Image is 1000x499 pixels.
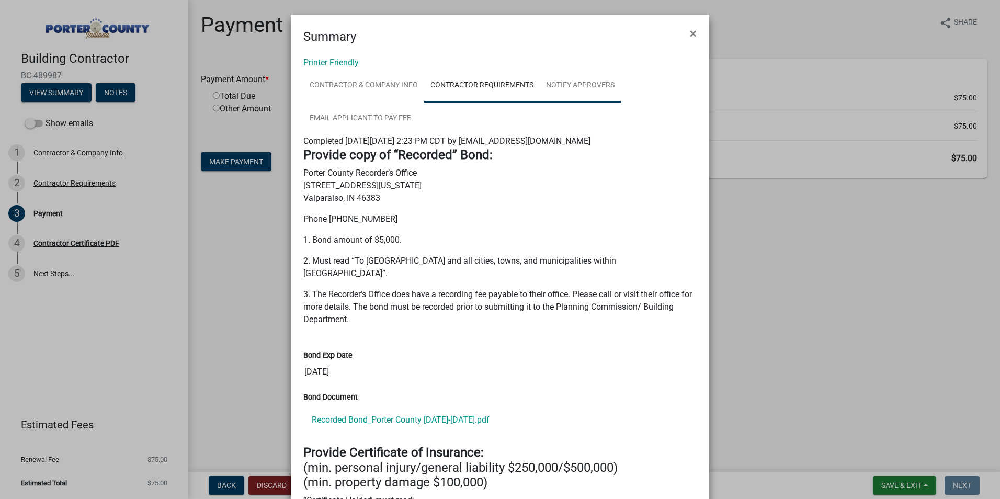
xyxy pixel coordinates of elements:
[303,58,359,67] a: Printer Friendly
[303,407,697,433] a: Recorded Bond_Porter County [DATE]-[DATE].pdf
[540,69,621,103] a: Notify Approvers
[303,352,353,359] label: Bond Exp Date
[303,148,493,162] strong: Provide copy of “Recorded” Bond:
[303,27,356,46] h4: Summary
[303,445,484,460] strong: Provide Certificate of Insurance:
[681,19,705,48] button: Close
[303,288,697,326] p: 3. The Recorder’s Office does have a recording fee payable to their office. Please call or visit ...
[303,394,358,401] label: Bond Document
[303,167,697,205] p: Porter County Recorder’s Office [STREET_ADDRESS][US_STATE] Valparaiso, IN 46383
[690,26,697,41] span: ×
[303,213,697,225] p: Phone [PHONE_NUMBER]
[303,234,697,246] p: 1. Bond amount of $5,000.
[424,69,540,103] a: Contractor Requirements
[303,102,417,135] a: Email Applicant to Pay Fee
[303,255,697,280] p: 2. Must read “To [GEOGRAPHIC_DATA] and all cities, towns, and municipalities within [GEOGRAPHIC_D...
[303,136,590,146] span: Completed [DATE][DATE] 2:23 PM CDT by [EMAIL_ADDRESS][DOMAIN_NAME]
[303,69,424,103] a: Contractor & Company Info
[303,445,697,490] h4: (min. personal injury/general liability $250,000/$500,000) (min. property damage $100,000)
